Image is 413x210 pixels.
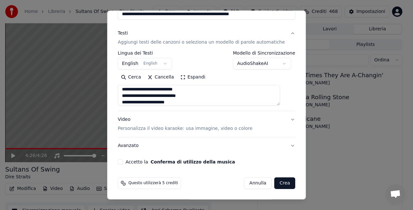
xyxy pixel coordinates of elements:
button: Accetto la [151,160,235,164]
label: Lingua dei Testi [118,51,172,55]
label: Accetto la [126,160,235,164]
button: Annulla [244,177,272,189]
button: Crea [275,177,295,189]
div: Video [118,116,252,132]
button: Cerca [118,72,144,82]
span: Questo utilizzerà 5 crediti [128,181,178,186]
button: Espandi [177,72,208,82]
div: Testi [118,30,128,37]
p: Aggiungi testi delle canzoni o seleziona un modello di parole automatiche [118,39,285,46]
button: VideoPersonalizza il video karaoke: usa immagine, video o colore [118,111,295,137]
button: Cancella [144,72,177,82]
div: TestiAggiungi testi delle canzoni o seleziona un modello di parole automatiche [118,51,295,111]
button: TestiAggiungi testi delle canzoni o seleziona un modello di parole automatiche [118,25,295,51]
p: Personalizza il video karaoke: usa immagine, video o colore [118,125,252,132]
button: Avanzato [118,137,295,154]
label: Modello di Sincronizzazione [233,51,295,55]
